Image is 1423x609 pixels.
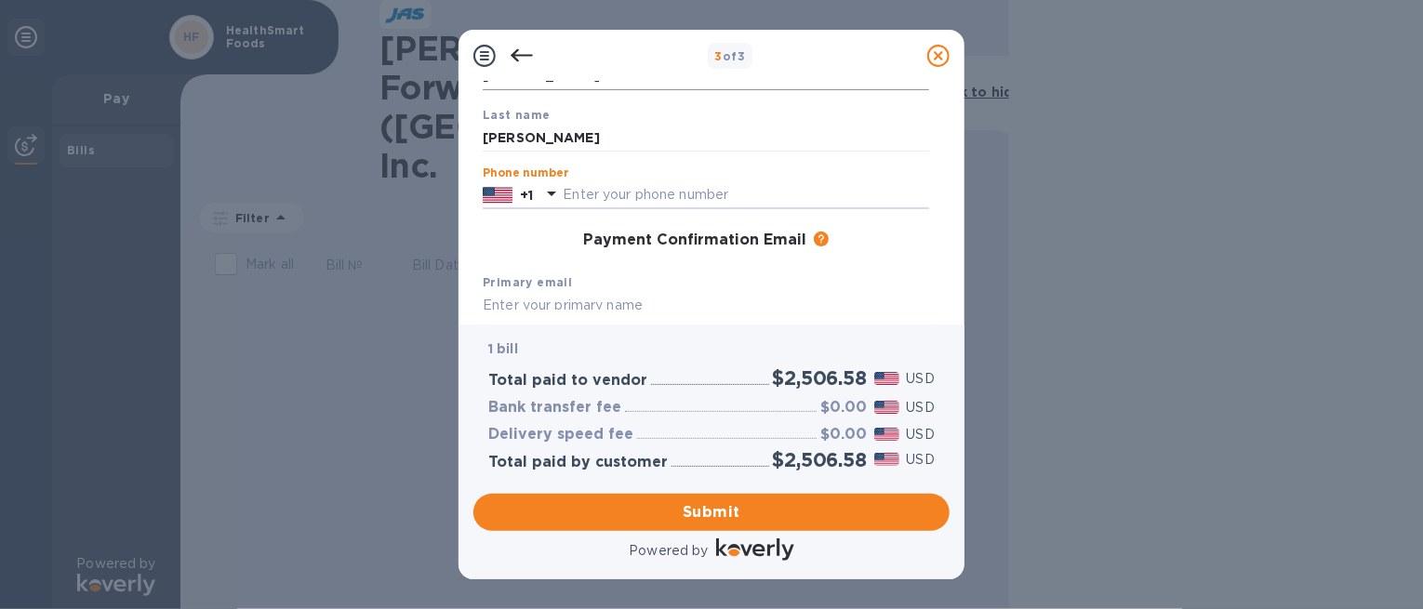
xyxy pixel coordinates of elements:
p: USD [907,398,935,417]
img: US [483,185,512,205]
b: Primary email [483,275,572,289]
h3: Total paid to vendor [488,372,647,390]
input: Enter your phone number [563,181,929,209]
span: Submit [488,501,935,523]
input: Enter your last name [483,124,929,152]
h3: Delivery speed fee [488,426,633,444]
label: Phone number [483,168,568,179]
button: Submit [473,494,950,531]
h2: $2,506.58 [773,366,867,390]
img: USD [874,401,899,414]
p: USD [907,425,935,444]
b: 1 bill [488,341,518,356]
b: Last name [483,108,551,122]
h3: $0.00 [820,426,867,444]
img: USD [874,453,899,466]
p: Powered by [629,541,708,561]
input: Enter your primary name [483,292,929,320]
h3: Total paid by customer [488,454,668,471]
img: USD [874,428,899,441]
h3: Payment Confirmation Email [583,232,806,249]
img: USD [874,372,899,385]
h2: $2,506.58 [773,448,867,471]
p: +1 [520,186,533,205]
span: 3 [715,49,723,63]
h3: Bank transfer fee [488,399,621,417]
b: of 3 [715,49,746,63]
p: USD [907,450,935,470]
h3: $0.00 [820,399,867,417]
p: USD [907,369,935,389]
img: Logo [716,538,794,561]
